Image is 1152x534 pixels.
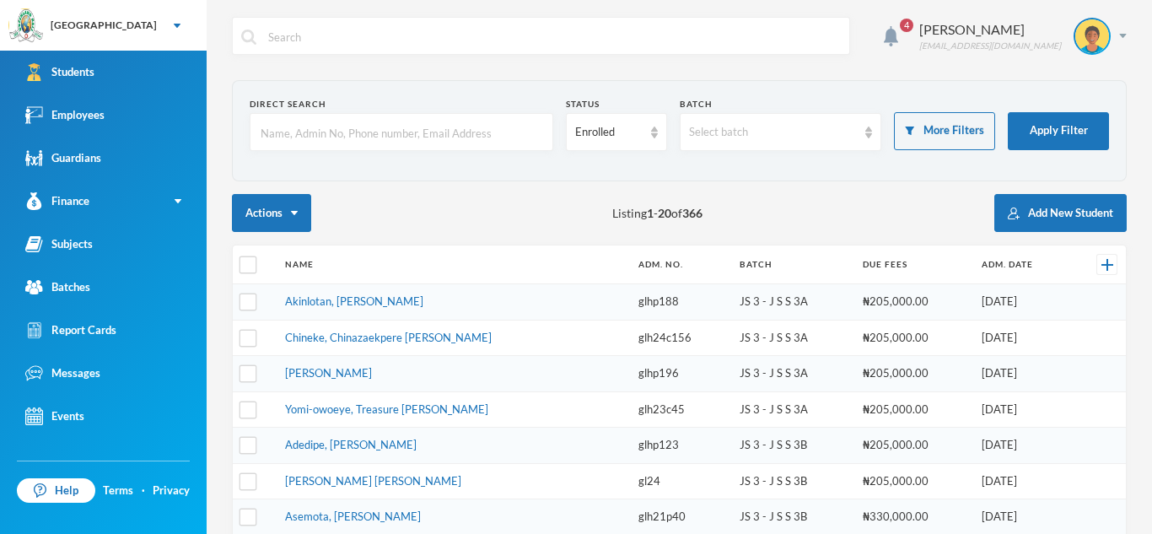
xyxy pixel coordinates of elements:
[241,30,256,45] img: search
[25,407,84,425] div: Events
[9,9,43,43] img: logo
[731,245,853,284] th: Batch
[630,463,732,499] td: gl24
[630,245,732,284] th: Adm. No.
[142,483,145,499] div: ·
[854,284,973,321] td: ₦205,000.00
[994,194,1127,232] button: Add New Student
[894,112,995,150] button: More Filters
[1008,112,1109,150] button: Apply Filter
[630,320,732,356] td: glh24c156
[647,206,654,220] b: 1
[973,245,1072,284] th: Adm. Date
[680,98,882,111] div: Batch
[973,320,1072,356] td: [DATE]
[25,192,89,210] div: Finance
[25,235,93,253] div: Subjects
[854,320,973,356] td: ₦205,000.00
[25,149,101,167] div: Guardians
[25,364,100,382] div: Messages
[854,428,973,464] td: ₦205,000.00
[25,63,94,81] div: Students
[731,463,853,499] td: JS 3 - J S S 3B
[689,124,858,141] div: Select batch
[731,320,853,356] td: JS 3 - J S S 3A
[153,483,190,499] a: Privacy
[731,356,853,392] td: JS 3 - J S S 3A
[25,321,116,339] div: Report Cards
[630,391,732,428] td: glh23c45
[51,18,157,33] div: [GEOGRAPHIC_DATA]
[731,284,853,321] td: JS 3 - J S S 3A
[900,19,913,32] span: 4
[285,366,372,380] a: [PERSON_NAME]
[575,124,643,141] div: Enrolled
[973,356,1072,392] td: [DATE]
[285,438,417,451] a: Adedipe, [PERSON_NAME]
[973,428,1072,464] td: [DATE]
[731,428,853,464] td: JS 3 - J S S 3B
[919,40,1061,52] div: [EMAIL_ADDRESS][DOMAIN_NAME]
[854,463,973,499] td: ₦205,000.00
[259,114,544,152] input: Name, Admin No, Phone number, Email Address
[630,284,732,321] td: glhp188
[266,18,841,56] input: Search
[973,463,1072,499] td: [DATE]
[682,206,703,220] b: 366
[630,428,732,464] td: glhp123
[973,391,1072,428] td: [DATE]
[250,98,553,111] div: Direct Search
[25,106,105,124] div: Employees
[612,204,703,222] span: Listing - of
[854,356,973,392] td: ₦205,000.00
[566,98,667,111] div: Status
[232,194,311,232] button: Actions
[285,510,421,523] a: Asemota, [PERSON_NAME]
[285,294,423,308] a: Akinlotan, [PERSON_NAME]
[285,331,492,344] a: Chineke, Chinazaekpere [PERSON_NAME]
[25,278,90,296] div: Batches
[854,245,973,284] th: Due Fees
[973,284,1072,321] td: [DATE]
[103,483,133,499] a: Terms
[277,245,630,284] th: Name
[1101,259,1113,271] img: +
[854,391,973,428] td: ₦205,000.00
[17,478,95,504] a: Help
[731,391,853,428] td: JS 3 - J S S 3A
[658,206,671,220] b: 20
[285,402,488,416] a: Yomi-owoeye, Treasure [PERSON_NAME]
[919,19,1061,40] div: [PERSON_NAME]
[1075,19,1109,53] img: STUDENT
[630,356,732,392] td: glhp196
[285,474,461,488] a: [PERSON_NAME] [PERSON_NAME]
